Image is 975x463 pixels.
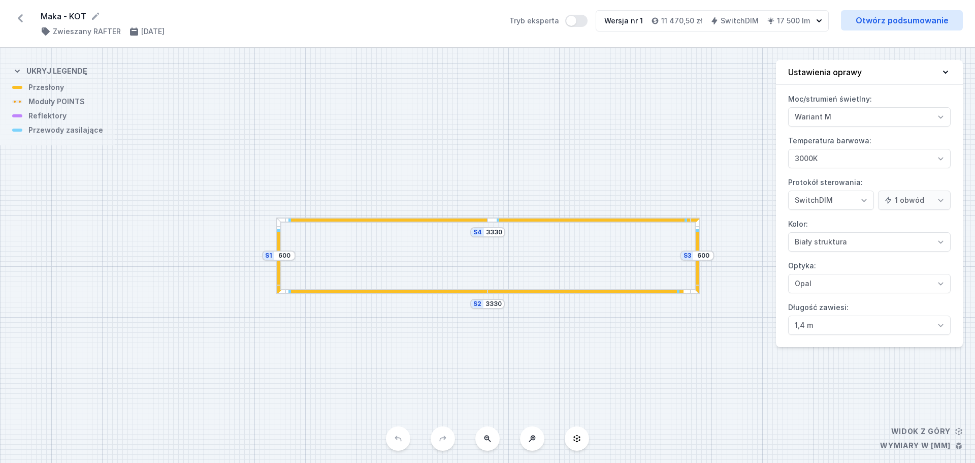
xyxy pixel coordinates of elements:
label: Protokół sterowania: [788,174,951,210]
h4: 11 470,50 zł [661,16,702,26]
h4: Ukryj legendę [26,66,87,76]
select: Temperatura barwowa: [788,149,951,168]
select: Protokół sterowania: [878,191,951,210]
h4: [DATE] [141,26,165,37]
a: Otwórz podsumowanie [841,10,963,30]
input: Wymiar [mm] [485,300,502,308]
h4: 17 500 lm [777,16,810,26]
label: Długość zawiesi: [788,299,951,335]
select: Moc/strumień świetlny: [788,107,951,127]
input: Wymiar [mm] [486,228,502,236]
label: Moc/strumień świetlny: [788,91,951,127]
select: Protokół sterowania: [788,191,874,210]
h4: Ustawienia oprawy [788,66,862,78]
label: Optyka: [788,258,951,293]
button: Ukryj legendę [12,58,87,82]
select: Kolor: [788,232,951,252]
button: Edytuj nazwę projektu [90,11,101,21]
button: Wersja nr 111 470,50 złSwitchDIM17 500 lm [596,10,829,32]
form: Maka - KOT [41,10,497,22]
select: Długość zawiesi: [788,316,951,335]
div: Wersja nr 1 [604,16,643,26]
label: Kolor: [788,216,951,252]
input: Wymiar [mm] [695,252,711,260]
label: Temperatura barwowa: [788,133,951,168]
h4: SwitchDIM [721,16,759,26]
input: Wymiar [mm] [276,252,292,260]
select: Optyka: [788,274,951,293]
h4: Zwieszany RAFTER [53,26,121,37]
label: Tryb eksperta [509,15,588,27]
button: Tryb eksperta [565,15,588,27]
button: Ustawienia oprawy [776,60,963,85]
